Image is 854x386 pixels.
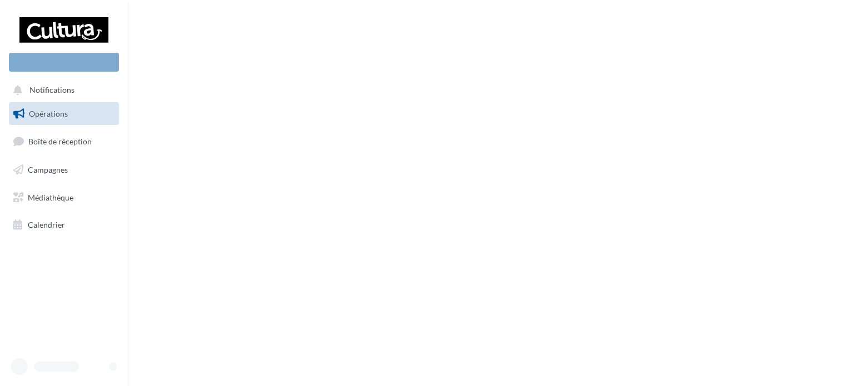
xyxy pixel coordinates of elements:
a: Campagnes [7,158,121,182]
span: Opérations [29,109,68,118]
span: Calendrier [28,220,65,229]
a: Médiathèque [7,186,121,209]
span: Campagnes [28,165,68,174]
span: Boîte de réception [28,137,92,146]
a: Opérations [7,102,121,126]
span: Médiathèque [28,192,73,202]
div: Nouvelle campagne [9,53,119,72]
a: Boîte de réception [7,129,121,153]
span: Notifications [29,86,75,95]
a: Calendrier [7,213,121,237]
